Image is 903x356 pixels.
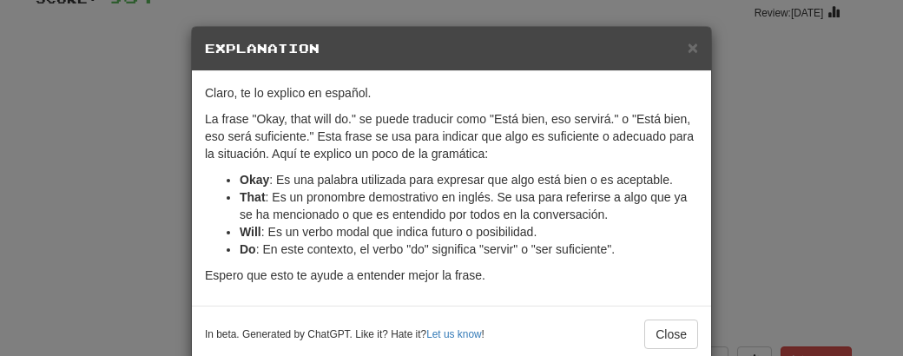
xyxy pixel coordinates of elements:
[644,320,698,349] button: Close
[205,84,698,102] p: Claro, te lo explico en español.
[240,241,698,258] li: : En este contexto, el verbo "do" significa "servir" o "ser suficiente".
[240,171,698,188] li: : Es una palabra utilizada para expresar que algo está bien o es aceptable.
[240,225,261,239] strong: Will
[205,40,698,57] h5: Explanation
[240,190,266,204] strong: That
[205,327,484,342] small: In beta. Generated by ChatGPT. Like it? Hate it? !
[240,188,698,223] li: : Es un pronombre demostrativo en inglés. Se usa para referirse a algo que ya se ha mencionado o ...
[240,223,698,241] li: : Es un verbo modal que indica futuro o posibilidad.
[205,110,698,162] p: La frase "Okay, that will do." se puede traducir como "Está bien, eso servirá." o "Está bien, eso...
[205,267,698,284] p: Espero que esto te ayude a entender mejor la frase.
[426,328,481,340] a: Let us know
[240,173,269,187] strong: Okay
[688,38,698,56] button: Close
[688,37,698,57] span: ×
[240,242,256,256] strong: Do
